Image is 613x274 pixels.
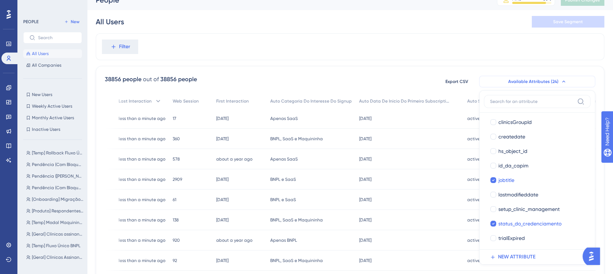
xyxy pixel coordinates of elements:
[445,79,468,84] span: Export CSV
[119,116,165,121] time: less than a minute ago
[490,99,574,104] input: Search for an attribute
[32,92,52,97] span: New Users
[96,17,124,27] div: All Users
[32,243,81,249] span: [Temp] Fluxo Único BNPL
[498,205,560,213] span: setup_clinic_management
[119,217,165,223] time: less than a minute ago
[173,136,180,142] span: 360
[23,49,82,58] button: All Users
[23,113,82,122] button: Monthly Active Users
[359,116,371,121] span: [DATE]
[359,258,371,263] span: [DATE]
[467,237,480,243] span: active
[23,19,38,25] div: PEOPLE
[102,40,138,54] button: Filter
[38,35,76,40] input: Search
[173,258,177,263] span: 92
[23,160,86,169] button: Pendência (Com Bloqueio) (I)
[23,183,86,192] button: Pendência (Com Bloqueio) (III)
[270,116,298,121] span: Apenas SaaS
[359,237,371,243] span: [DATE]
[270,156,298,162] span: Apenas SaaS
[216,197,229,202] time: [DATE]
[270,177,296,182] span: BNPL e SaaS
[498,118,532,126] span: clinicsGroupId
[119,42,130,51] span: Filter
[270,136,323,142] span: BNPL, SaaS e Maquininha
[160,75,197,84] div: 38856 people
[270,258,323,263] span: BNPL, SaaS e Maquininha
[32,103,72,109] span: Weekly Active Users
[498,132,525,141] span: createdate
[467,136,480,142] span: active
[498,161,528,170] span: id_da_capim
[173,197,176,203] span: 61
[467,217,480,223] span: active
[467,197,480,203] span: active
[23,90,82,99] button: New Users
[498,234,525,242] span: trialExpired
[119,177,165,182] time: less than a minute ago
[479,76,595,87] button: Available Attributes (24)
[32,173,83,179] span: Pendência ([PERSON_NAME])(I)
[484,250,595,264] button: NEW ATTRIBUTE
[23,207,86,215] button: [Produto] Respondentes NPS [DATE] e ago/25
[143,75,159,84] div: out of
[270,197,296,203] span: BNPL e SaaS
[23,241,86,250] button: [Temp] Fluxo Único BNPL
[62,17,82,26] button: New
[467,258,480,263] span: active
[32,162,83,167] span: Pendência (Com Bloqueio) (I)
[32,254,83,260] span: [Geral] Clínicas Assinantes (> 31 dias)
[32,196,83,202] span: [Onboarding] Migração de dados
[23,230,86,238] button: [Geral] Clínicas assinantes
[32,62,61,68] span: All Companies
[498,253,535,261] span: NEW ATTRIBUTE
[216,98,249,104] span: First Interaction
[498,219,561,228] span: status_do_credenciamento
[439,76,475,87] button: Export CSV
[498,176,514,184] span: jobtitle
[32,220,83,225] span: [Temp] Modal Maquininha
[119,238,165,243] time: less than a minute ago
[270,98,352,104] span: Auto Categoria Do Interesse Do Signup
[173,98,199,104] span: Web Session
[119,197,165,202] time: less than a minute ago
[359,136,371,142] span: [DATE]
[23,125,82,134] button: Inactive Users
[583,245,604,267] iframe: UserGuiding AI Assistant Launcher
[532,16,604,28] button: Save Segment
[467,98,538,104] span: Auto Status Do Subscription Atual
[359,156,371,162] span: [DATE]
[32,231,83,237] span: [Geral] Clínicas assinantes
[17,2,45,11] span: Need Help?
[216,217,229,223] time: [DATE]
[498,190,538,199] span: lastmodifieddate
[553,19,583,25] span: Save Segment
[71,19,79,25] span: New
[216,136,229,141] time: [DATE]
[119,98,152,104] span: Last Interaction
[173,177,182,182] span: 2909
[467,156,480,162] span: active
[270,217,323,223] span: BNPL, SaaS e Maquininha
[23,172,86,180] button: Pendência ([PERSON_NAME])(I)
[508,79,559,84] span: Available Attributes (24)
[119,136,165,141] time: less than a minute ago
[216,177,229,182] time: [DATE]
[359,197,371,203] span: [DATE]
[23,61,82,70] button: All Companies
[32,185,83,191] span: Pendência (Com Bloqueio) (III)
[173,156,180,162] span: 578
[119,157,165,162] time: less than a minute ago
[23,253,86,262] button: [Geral] Clínicas Assinantes (> 31 dias)
[119,258,165,263] time: less than a minute ago
[216,157,252,162] time: about a year ago
[32,126,60,132] span: Inactive Users
[467,177,480,182] span: active
[105,75,141,84] div: 38856 people
[173,217,179,223] span: 138
[359,98,450,104] span: Auto Data De Inicio Do Primeiro Subscription
[498,147,527,155] span: hs_object_id
[467,116,480,121] span: active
